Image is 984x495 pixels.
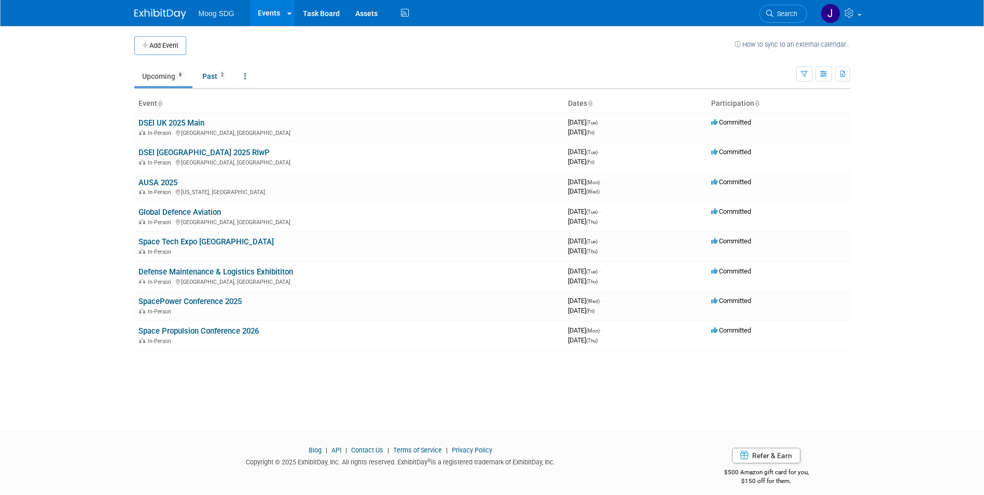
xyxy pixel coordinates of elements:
a: Defense Maintenance & Logistics Exhibititon [138,267,293,277]
span: (Mon) [586,180,600,185]
a: Global Defence Aviation [138,208,221,217]
span: [DATE] [568,118,601,126]
a: Upcoming8 [134,66,192,86]
span: [DATE] [568,187,600,195]
span: (Thu) [586,279,598,284]
span: - [601,326,603,334]
div: Copyright © 2025 ExhibitDay, Inc. All rights reserved. ExhibitDay is a registered trademark of Ex... [134,455,668,467]
span: In-Person [148,130,174,136]
img: In-Person Event [139,249,145,254]
a: Blog [309,446,322,454]
img: In-Person Event [139,159,145,164]
a: AUSA 2025 [138,178,177,187]
a: Space Tech Expo [GEOGRAPHIC_DATA] [138,237,274,246]
span: In-Person [148,189,174,196]
span: In-Person [148,308,174,315]
a: DSEI [GEOGRAPHIC_DATA] 2025 RIwP [138,148,270,157]
span: [DATE] [568,307,594,314]
span: In-Person [148,159,174,166]
img: In-Person Event [139,189,145,194]
a: DSEI UK 2025 Main [138,118,204,128]
span: [DATE] [568,277,598,285]
span: [DATE] [568,158,594,166]
span: Committed [711,208,751,215]
span: Search [773,10,797,18]
a: API [331,446,341,454]
a: How to sync to an external calendar... [734,40,850,48]
span: (Mon) [586,328,600,334]
a: Refer & Earn [732,448,800,463]
a: Past2 [195,66,234,86]
img: In-Person Event [139,308,145,313]
a: Search [759,5,807,23]
span: Committed [711,178,751,186]
button: Add Event [134,36,186,55]
span: - [599,148,601,156]
span: | [343,446,350,454]
span: (Wed) [586,298,600,304]
a: Sort by Event Name [157,99,162,107]
span: - [601,297,603,305]
span: [DATE] [568,336,598,344]
span: [DATE] [568,267,601,275]
span: [DATE] [568,247,598,255]
span: [DATE] [568,128,594,136]
span: Committed [711,118,751,126]
a: Sort by Participation Type [754,99,759,107]
div: [GEOGRAPHIC_DATA], [GEOGRAPHIC_DATA] [138,158,560,166]
a: SpacePower Conference 2025 [138,297,242,306]
span: (Thu) [586,338,598,343]
span: - [601,178,603,186]
img: In-Person Event [139,338,145,343]
span: (Tue) [586,149,598,155]
span: [DATE] [568,326,603,334]
div: $150 off for them. [683,477,850,486]
a: Contact Us [351,446,383,454]
span: [DATE] [568,297,603,305]
span: In-Person [148,279,174,285]
span: (Thu) [586,249,598,254]
img: In-Person Event [139,219,145,224]
span: Moog SDG [199,9,234,18]
div: [US_STATE], [GEOGRAPHIC_DATA] [138,187,560,196]
span: | [444,446,450,454]
span: (Tue) [586,209,598,215]
span: (Fri) [586,308,594,314]
a: Sort by Start Date [587,99,592,107]
span: In-Person [148,249,174,255]
span: [DATE] [568,217,598,225]
div: [GEOGRAPHIC_DATA], [GEOGRAPHIC_DATA] [138,128,560,136]
span: In-Person [148,219,174,226]
span: In-Person [148,338,174,345]
span: [DATE] [568,237,601,245]
span: - [599,208,601,215]
span: Committed [711,267,751,275]
th: Participation [707,95,850,113]
sup: ® [427,458,431,463]
span: | [385,446,392,454]
span: - [599,118,601,126]
span: (Fri) [586,130,594,135]
span: 2 [218,71,227,79]
a: Space Propulsion Conference 2026 [138,326,259,336]
span: (Tue) [586,120,598,126]
img: In-Person Event [139,130,145,135]
img: Jaclyn Roberts [821,4,840,23]
span: Committed [711,148,751,156]
th: Dates [564,95,707,113]
span: [DATE] [568,148,601,156]
span: [DATE] [568,208,601,215]
div: $500 Amazon gift card for you, [683,461,850,485]
img: In-Person Event [139,279,145,284]
span: 8 [176,71,185,79]
div: [GEOGRAPHIC_DATA], [GEOGRAPHIC_DATA] [138,217,560,226]
span: (Tue) [586,239,598,244]
a: Terms of Service [393,446,442,454]
span: (Tue) [586,269,598,274]
img: ExhibitDay [134,9,186,19]
span: Committed [711,326,751,334]
div: [GEOGRAPHIC_DATA], [GEOGRAPHIC_DATA] [138,277,560,285]
span: | [323,446,330,454]
span: - [599,237,601,245]
span: [DATE] [568,178,603,186]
